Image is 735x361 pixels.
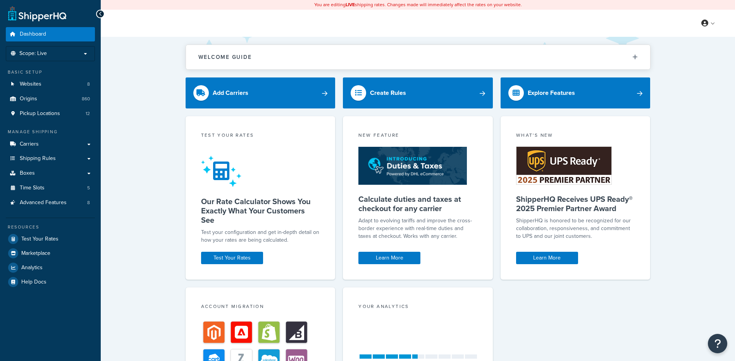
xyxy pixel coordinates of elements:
div: Account Migration [201,303,320,312]
a: Boxes [6,166,95,180]
span: Advanced Features [20,199,67,206]
div: Your Analytics [358,303,477,312]
a: Origins860 [6,92,95,106]
a: Learn More [516,252,578,264]
a: Help Docs [6,275,95,289]
p: ShipperHQ is honored to be recognized for our collaboration, responsiveness, and commitment to UP... [516,217,635,240]
li: Pickup Locations [6,107,95,121]
div: Add Carriers [213,88,248,98]
a: Marketplace [6,246,95,260]
div: New Feature [358,132,477,141]
span: 8 [87,199,90,206]
span: Dashboard [20,31,46,38]
span: 12 [86,110,90,117]
div: What's New [516,132,635,141]
span: Origins [20,96,37,102]
li: Time Slots [6,181,95,195]
a: Test Your Rates [6,232,95,246]
li: Origins [6,92,95,106]
span: 8 [87,81,90,88]
span: 5 [87,185,90,191]
div: Explore Features [528,88,575,98]
a: Websites8 [6,77,95,91]
a: Analytics [6,261,95,275]
a: Carriers [6,137,95,151]
span: Marketplace [21,250,50,257]
a: Create Rules [343,77,493,108]
div: Test your rates [201,132,320,141]
a: Test Your Rates [201,252,263,264]
a: Shipping Rules [6,151,95,166]
div: Manage Shipping [6,129,95,135]
span: Boxes [20,170,35,177]
h5: Calculate duties and taxes at checkout for any carrier [358,194,477,213]
span: Scope: Live [19,50,47,57]
span: Pickup Locations [20,110,60,117]
a: Add Carriers [186,77,336,108]
h5: ShipperHQ Receives UPS Ready® 2025 Premier Partner Award [516,194,635,213]
a: Time Slots5 [6,181,95,195]
p: Adapt to evolving tariffs and improve the cross-border experience with real-time duties and taxes... [358,217,477,240]
b: LIVE [346,1,355,8]
li: Websites [6,77,95,91]
span: Websites [20,81,41,88]
a: Explore Features [501,77,651,108]
a: Dashboard [6,27,95,41]
li: Advanced Features [6,196,95,210]
span: Shipping Rules [20,155,56,162]
span: Analytics [21,265,43,271]
button: Open Resource Center [708,334,727,353]
div: Create Rules [370,88,406,98]
span: Help Docs [21,279,46,285]
span: Carriers [20,141,39,148]
button: Welcome Guide [186,45,650,69]
div: Basic Setup [6,69,95,76]
a: Advanced Features8 [6,196,95,210]
h5: Our Rate Calculator Shows You Exactly What Your Customers See [201,197,320,225]
h2: Welcome Guide [198,54,252,60]
span: 860 [82,96,90,102]
div: Test your configuration and get in-depth detail on how your rates are being calculated. [201,229,320,244]
div: Resources [6,224,95,230]
a: Learn More [358,252,420,264]
span: Time Slots [20,185,45,191]
span: Test Your Rates [21,236,59,242]
a: Pickup Locations12 [6,107,95,121]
